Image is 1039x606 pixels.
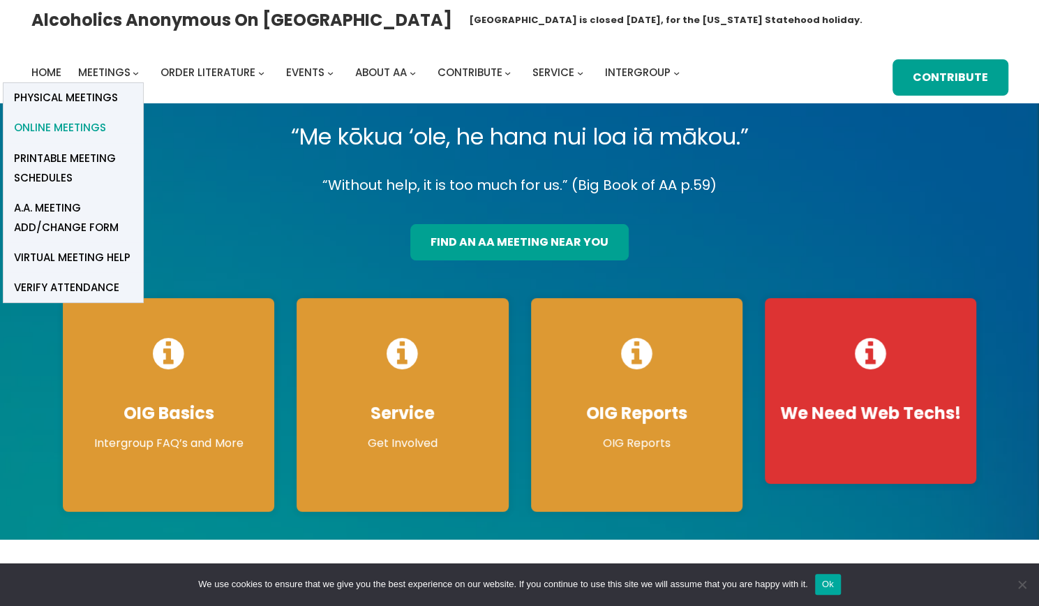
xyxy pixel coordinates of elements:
p: Get Involved [311,435,494,452]
nav: Intergroup [31,63,685,82]
button: Meetings submenu [133,69,139,75]
a: A.A. Meeting Add/Change Form [3,193,143,242]
span: Events [286,65,324,80]
a: Alcoholics Anonymous on [GEOGRAPHIC_DATA] [31,5,452,35]
a: Virtual Meeting Help [3,242,143,272]
button: Service submenu [577,69,583,75]
a: Printable Meeting Schedules [3,143,143,193]
p: “Without help, it is too much for us.” (Big Book of AA p.59) [52,173,987,198]
span: Meetings [78,65,130,80]
span: We use cookies to ensure that we give you the best experience on our website. If you continue to ... [198,577,807,591]
a: Events [286,63,324,82]
span: Contribute [438,65,502,80]
button: Intergroup submenu [673,69,680,75]
span: About AA [355,65,407,80]
button: About AA submenu [410,69,416,75]
a: Contribute [892,59,1008,96]
p: “Me kōkua ‘ole, he hana nui loa iā mākou.” [52,117,987,156]
button: Order Literature submenu [258,69,264,75]
a: About AA [355,63,407,82]
a: find an aa meeting near you [410,224,628,260]
a: Meetings [78,63,130,82]
a: Intergroup [605,63,671,82]
button: Contribute submenu [504,69,511,75]
span: Online Meetings [14,118,106,138]
span: Printable Meeting Schedules [14,149,133,188]
span: Home [31,65,61,80]
a: Physical Meetings [3,83,143,113]
a: Home [31,63,61,82]
a: Service [532,63,574,82]
button: Ok [815,574,841,595]
h4: Service [311,403,494,424]
span: verify attendance [14,278,119,297]
h4: OIG Reports [545,403,728,424]
span: Virtual Meeting Help [14,248,130,267]
span: Physical Meetings [14,88,118,108]
p: OIG Reports [545,435,728,452]
a: Online Meetings [3,113,143,143]
span: Intergroup [605,65,671,80]
span: A.A. Meeting Add/Change Form [14,198,133,237]
span: Order Literature [160,65,255,80]
span: No [1015,577,1029,591]
h4: OIG Basics [77,403,260,424]
span: Service [532,65,574,80]
a: Contribute [438,63,502,82]
h1: [GEOGRAPHIC_DATA] is closed [DATE], for the [US_STATE] Statehood holiday. [469,13,862,27]
button: Events submenu [327,69,334,75]
h4: We Need Web Techs! [779,403,962,424]
a: verify attendance [3,272,143,302]
p: Intergroup FAQ’s and More [77,435,260,452]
